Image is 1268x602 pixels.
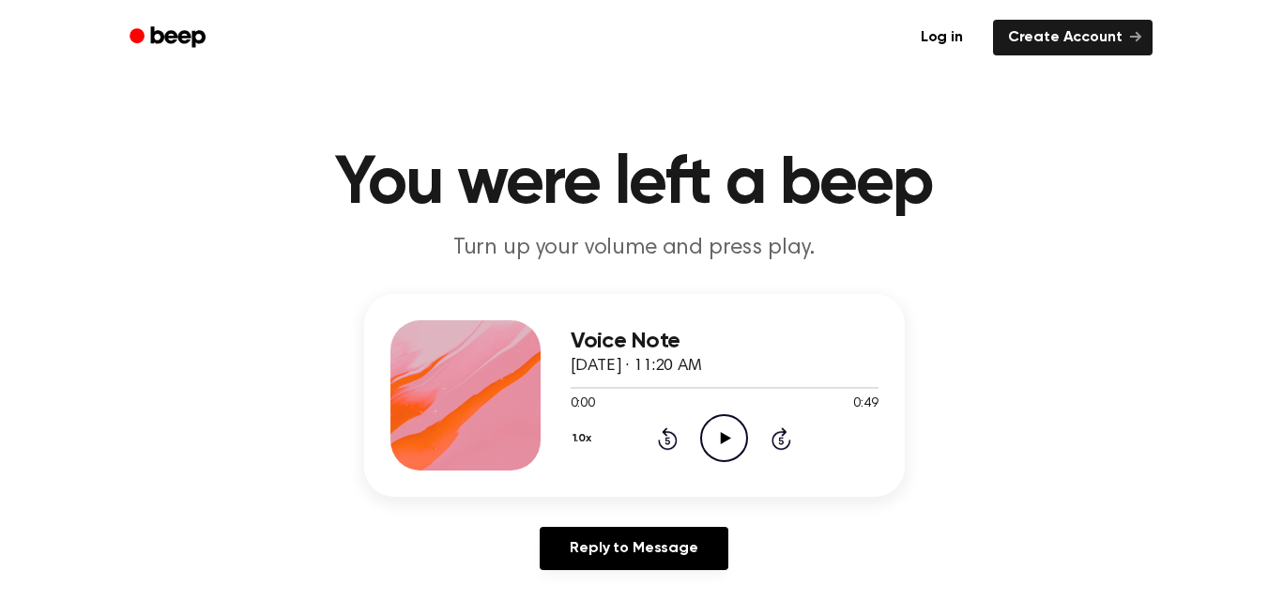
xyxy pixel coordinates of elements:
[540,527,727,570] a: Reply to Message
[571,329,878,354] h3: Voice Note
[274,233,995,264] p: Turn up your volume and press play.
[571,423,599,455] button: 1.0x
[853,394,878,414] span: 0:49
[571,358,702,375] span: [DATE] · 11:20 AM
[571,394,595,414] span: 0:00
[993,20,1153,55] a: Create Account
[902,16,982,59] a: Log in
[154,150,1115,218] h1: You were left a beep
[116,20,222,56] a: Beep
